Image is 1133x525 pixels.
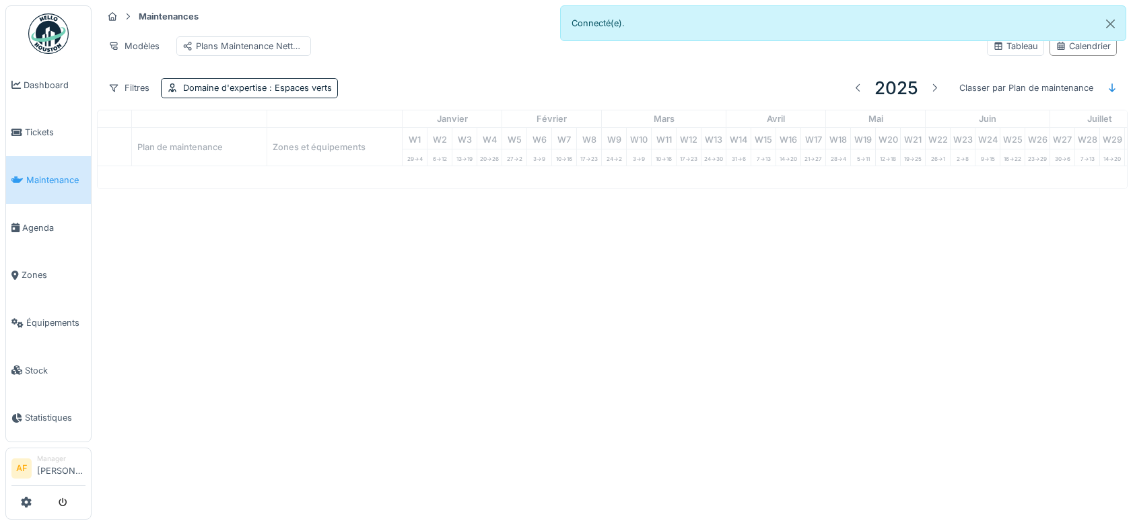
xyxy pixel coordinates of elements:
a: Maintenance [6,156,91,204]
div: 31 -> 6 [726,149,751,166]
div: W 13 [701,128,726,149]
a: Stock [6,347,91,394]
div: 24 -> 2 [602,149,626,166]
div: Tableau [993,40,1038,53]
div: 5 -> 11 [851,149,875,166]
div: 17 -> 23 [577,149,601,166]
div: 23 -> 29 [1025,149,1050,166]
button: Close [1095,6,1126,42]
span: Maintenance [26,174,85,186]
img: Badge_color-CXgf-gQk.svg [28,13,69,54]
div: avril [726,110,825,128]
div: 14 -> 20 [1100,149,1124,166]
div: 6 -> 12 [427,149,452,166]
span: : Espaces verts [267,83,332,93]
div: 29 -> 4 [403,149,427,166]
div: W 21 [901,128,925,149]
div: mai [826,110,925,128]
div: W 20 [876,128,900,149]
div: Connecté(e). [560,5,1127,41]
div: Manager [37,454,85,464]
div: 3 -> 9 [527,149,551,166]
div: juin [926,110,1050,128]
div: W 2 [427,128,452,149]
div: W 27 [1050,128,1074,149]
div: W 11 [652,128,676,149]
div: Calendrier [1056,40,1111,53]
div: 9 -> 15 [975,149,1000,166]
div: W 23 [951,128,975,149]
div: Plan de maintenance [132,128,267,166]
div: 3 -> 9 [627,149,651,166]
div: W 29 [1100,128,1124,149]
div: W 6 [527,128,551,149]
div: 19 -> 25 [901,149,925,166]
div: W 18 [826,128,850,149]
div: Filtres [102,78,156,98]
span: Statistiques [25,411,85,424]
span: Zones [22,269,85,281]
a: Zones [6,252,91,300]
div: Plans Maintenance Nettoyage [182,40,305,53]
span: Agenda [22,221,85,234]
div: 10 -> 16 [652,149,676,166]
div: W 26 [1025,128,1050,149]
div: mars [602,110,726,128]
strong: Maintenances [133,10,204,23]
div: W 8 [577,128,601,149]
div: 28 -> 4 [826,149,850,166]
div: Zones et équipements [267,128,402,166]
span: Dashboard [24,79,85,92]
span: Stock [25,364,85,377]
div: 7 -> 13 [1075,149,1099,166]
div: Domaine d'expertise [183,81,332,94]
div: W 24 [975,128,1000,149]
div: W 4 [477,128,502,149]
h3: 2025 [874,77,918,98]
div: février [502,110,601,128]
div: janvier [403,110,502,128]
div: Modèles [102,36,166,56]
div: 13 -> 19 [452,149,477,166]
a: AF Manager[PERSON_NAME] [11,454,85,486]
div: W 9 [602,128,626,149]
div: 27 -> 2 [502,149,526,166]
div: 21 -> 27 [801,149,825,166]
div: Classer par Plan de maintenance [953,78,1099,98]
div: W 5 [502,128,526,149]
div: W 7 [552,128,576,149]
div: 12 -> 18 [876,149,900,166]
div: 2 -> 8 [951,149,975,166]
div: W 16 [776,128,800,149]
a: Équipements [6,299,91,347]
span: Tickets [25,126,85,139]
div: W 14 [726,128,751,149]
div: W 28 [1075,128,1099,149]
div: W 25 [1000,128,1025,149]
div: 24 -> 30 [701,149,726,166]
div: W 15 [751,128,776,149]
div: 7 -> 13 [751,149,776,166]
div: W 12 [677,128,701,149]
div: 10 -> 16 [552,149,576,166]
div: 17 -> 23 [677,149,701,166]
div: W 19 [851,128,875,149]
div: 16 -> 22 [1000,149,1025,166]
div: W 1 [403,128,427,149]
a: Dashboard [6,61,91,109]
div: W 10 [627,128,651,149]
div: W 3 [452,128,477,149]
div: W 22 [926,128,950,149]
li: [PERSON_NAME] [37,454,85,483]
a: Statistiques [6,394,91,442]
div: W 17 [801,128,825,149]
a: Agenda [6,204,91,252]
span: Équipements [26,316,85,329]
div: 20 -> 26 [477,149,502,166]
li: AF [11,458,32,479]
div: 30 -> 6 [1050,149,1074,166]
div: 26 -> 1 [926,149,950,166]
div: 14 -> 20 [776,149,800,166]
a: Tickets [6,109,91,157]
